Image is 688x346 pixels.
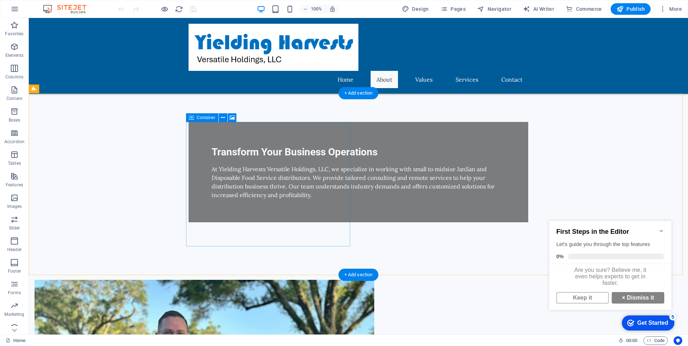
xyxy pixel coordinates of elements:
div: + Add section [339,269,379,281]
p: Elements [5,53,24,58]
p: Content [6,96,22,101]
span: AI Writer [523,5,554,13]
div: Are you sure? Believe me, it even helps experts to get in faster. [3,53,125,78]
a: Click to cancel selection. Double-click to open Pages [6,336,26,345]
a: × Dismiss it [65,81,118,92]
button: More [656,3,685,15]
span: More [659,5,682,13]
button: AI Writer [520,3,557,15]
div: Let's guide you through the top features [10,29,118,37]
button: Pages [438,3,469,15]
span: Navigator [477,5,511,13]
span: Code [647,336,665,345]
p: Favorites [5,31,23,37]
p: Features [6,182,23,188]
span: 0% [10,42,22,48]
p: Accordion [4,139,24,145]
h2: First Steps in the Editor [10,17,118,24]
div: + Add section [339,87,379,99]
i: Reload page [175,5,183,13]
i: On resize automatically adjust zoom level to fit chosen device. [329,6,336,12]
button: Navigator [474,3,514,15]
div: Get Started 5 items remaining, 0% complete [76,104,128,119]
button: reload [175,5,183,13]
h6: 100% [311,5,322,13]
a: Keep it [10,81,63,92]
p: Columns [5,74,23,80]
div: Minimize checklist [112,17,118,22]
span: Container [197,115,216,120]
button: Publish [611,3,651,15]
div: Design (Ctrl+Alt+Y) [399,3,432,15]
button: Click here to leave preview mode and continue editing [160,5,169,13]
strong: × [76,83,79,89]
button: 100% [300,5,325,13]
span: 00 00 [626,336,637,345]
span: Commerce [566,5,602,13]
button: Design [399,3,432,15]
span: : [631,338,632,343]
span: Pages [440,5,466,13]
p: Boxes [9,117,21,123]
p: Tables [8,160,21,166]
p: Images [7,204,22,209]
div: Get Started [91,108,122,115]
button: Code [643,336,668,345]
p: Header [7,247,22,252]
button: Usercentrics [674,336,682,345]
p: Footer [8,268,21,274]
button: Commerce [563,3,605,15]
p: Forms [8,290,21,296]
p: Marketing [4,311,24,317]
div: 5 [123,102,130,109]
span: Design [402,5,429,13]
span: Publish [616,5,645,13]
img: Editor Logo [41,5,95,13]
h6: Session time [619,336,638,345]
p: Slider [9,225,20,231]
